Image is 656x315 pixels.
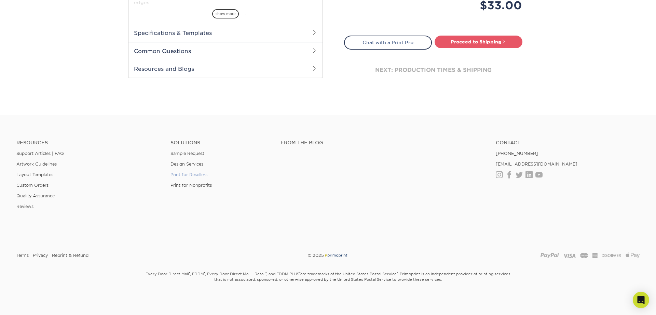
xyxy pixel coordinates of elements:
h2: Common Questions [128,42,323,60]
a: Design Services [170,161,203,167]
a: Layout Templates [16,172,53,177]
a: Privacy [33,250,48,261]
div: Open Intercom Messenger [633,292,649,308]
a: Contact [496,140,640,146]
a: Custom Orders [16,183,49,188]
a: [EMAIL_ADDRESS][DOMAIN_NAME] [496,161,577,167]
a: Print for Nonprofits [170,183,212,188]
a: Reprint & Refund [52,250,88,261]
span: show more [212,9,239,18]
sup: ® [189,271,190,275]
a: Sample Request [170,151,204,156]
h4: Resources [16,140,160,146]
h4: Solutions [170,140,270,146]
sup: ® [265,271,266,275]
h2: Specifications & Templates [128,24,323,42]
a: Support Articles | FAQ [16,151,64,156]
a: [PHONE_NUMBER] [496,151,538,156]
a: Chat with a Print Pro [344,36,432,49]
sup: ® [397,271,398,275]
a: Artwork Guidelines [16,161,57,167]
a: Terms [16,250,29,261]
small: Every Door Direct Mail , EDDM , Every Door Direct Mail – Retail , and EDDM PLUS are trademarks of... [128,269,528,299]
h4: From the Blog [281,140,478,146]
a: Proceed to Shipping [435,36,522,48]
a: Print for Resellers [170,172,207,177]
a: Quality Assurance [16,193,55,198]
div: © 2025 [222,250,434,261]
div: next: production times & shipping [344,50,522,91]
h2: Resources and Blogs [128,60,323,78]
sup: ® [204,271,205,275]
sup: ® [299,271,300,275]
iframe: Google Customer Reviews [2,294,58,313]
img: Primoprint [324,253,348,258]
a: Reviews [16,204,33,209]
